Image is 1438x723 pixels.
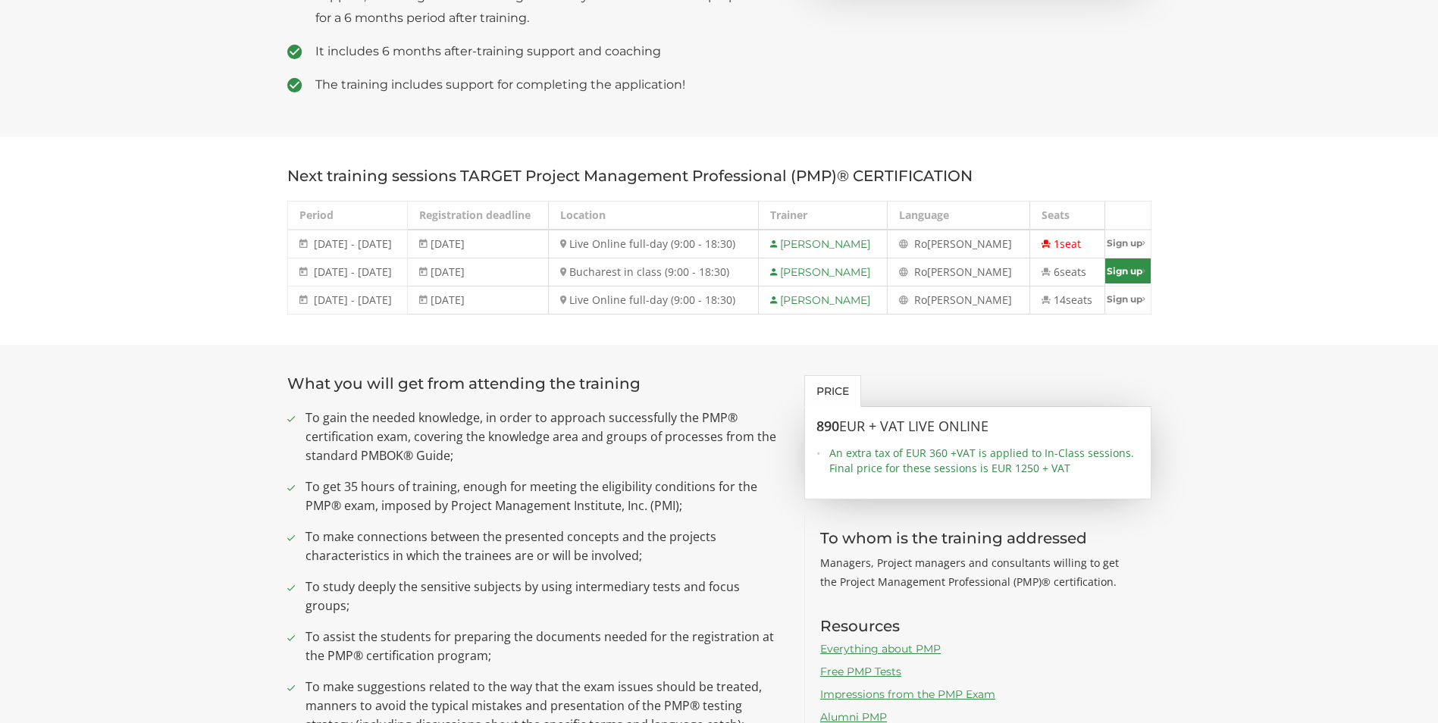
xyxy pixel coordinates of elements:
[1029,258,1104,286] td: 6
[927,264,1012,279] span: [PERSON_NAME]
[887,202,1029,230] th: Language
[927,293,1012,307] span: [PERSON_NAME]
[305,527,782,565] span: To make connections between the presented concepts and the projects characteristics in which the ...
[759,230,888,258] td: [PERSON_NAME]
[315,40,782,62] span: It includes 6 months after-training support and coaching
[914,264,927,279] span: Ro
[1060,236,1081,251] span: seat
[305,577,782,615] span: To study deeply the sensitive subjects by using intermediary tests and focus groups;
[927,236,1012,251] span: [PERSON_NAME]
[829,446,1139,476] span: An extra tax of EUR 360 +VAT is applied to In-Class sessions. Final price for these sessions is E...
[820,687,995,701] a: Impressions from the PMP Exam
[816,419,1139,434] h3: 890
[305,628,782,665] span: To assist the students for preparing the documents needed for the registration at the PMP® certif...
[408,202,549,230] th: Registration deadline
[1029,230,1104,258] td: 1
[549,258,759,286] td: Bucharest in class (9:00 - 18:30)
[305,408,782,465] span: To gain the needed knowledge, in order to approach successfully the PMP® certification exam, cove...
[804,375,861,407] a: Price
[914,236,927,251] span: Ro
[759,202,888,230] th: Trainer
[1105,286,1151,311] a: Sign up
[305,477,782,515] span: To get 35 hours of training, enough for meeting the eligibility conditions for the PMP® exam, imp...
[314,293,392,307] span: [DATE] - [DATE]
[820,553,1136,591] p: Managers, Project managers and consultants willing to get the Project Management Professional (PM...
[759,286,888,315] td: [PERSON_NAME]
[1029,202,1104,230] th: Seats
[549,202,759,230] th: Location
[914,293,927,307] span: Ro
[315,74,782,95] span: The training includes support for completing the application!
[314,264,392,279] span: [DATE] - [DATE]
[314,236,392,251] span: [DATE] - [DATE]
[820,618,1136,634] h3: Resources
[549,230,759,258] td: Live Online full-day (9:00 - 18:30)
[287,375,782,392] h3: What you will get from attending the training
[820,642,941,656] a: Everything about PMP
[408,286,549,315] td: [DATE]
[759,258,888,286] td: [PERSON_NAME]
[1029,286,1104,315] td: 14
[549,286,759,315] td: Live Online full-day (9:00 - 18:30)
[408,258,549,286] td: [DATE]
[1105,230,1151,255] a: Sign up
[820,665,901,678] a: Free PMP Tests
[839,417,988,435] span: EUR + VAT LIVE ONLINE
[1066,293,1092,307] span: seats
[1060,264,1086,279] span: seats
[287,167,1151,184] h3: Next training sessions TARGET Project Management Professional (PMP)® CERTIFICATION
[408,230,549,258] td: [DATE]
[287,202,408,230] th: Period
[1105,258,1151,283] a: Sign up
[820,530,1136,546] h3: To whom is the training addressed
